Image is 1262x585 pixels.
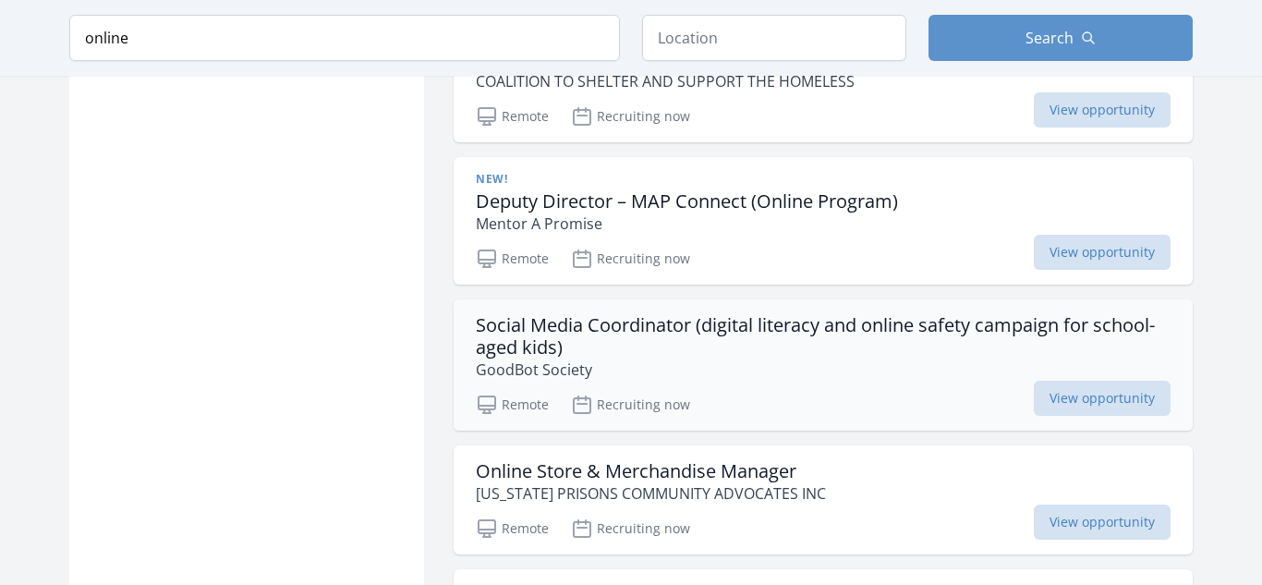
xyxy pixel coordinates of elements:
input: Keyword [69,15,620,61]
input: Location [642,15,906,61]
a: Online Store & Merchandise Manager [US_STATE] PRISONS COMMUNITY ADVOCATES INC Remote Recruiting n... [454,445,1193,555]
button: Search [928,15,1193,61]
a: Social Media Coordinator (digital literacy and online safety campaign for school-aged kids) GoodB... [454,299,1193,431]
p: Recruiting now [571,518,690,540]
p: Remote [476,394,549,416]
p: Recruiting now [571,248,690,270]
p: GoodBot Society [476,359,1171,381]
p: [US_STATE] PRISONS COMMUNITY ADVOCATES INC [476,482,826,505]
span: View opportunity [1034,381,1171,416]
p: Recruiting now [571,105,690,128]
span: Search [1025,27,1074,49]
p: COALITION TO SHELTER AND SUPPORT THE HOMELESS [476,70,1056,92]
h3: Social Media Coordinator (digital literacy and online safety campaign for school-aged kids) [476,314,1171,359]
a: New! Deputy Director – MAP Connect (Online Program) Mentor A Promise Remote Recruiting now View o... [454,157,1193,285]
h3: Deputy Director – MAP Connect (Online Program) [476,190,898,213]
p: Remote [476,105,549,128]
p: Remote [476,518,549,540]
p: Mentor A Promise [476,213,898,235]
p: Recruiting now [571,394,690,416]
span: View opportunity [1034,92,1171,128]
a: New! CSSH's Central Bucks Code Blue Shelter Volunteers - Online Training COALITION TO SHELTER AND... [454,15,1193,142]
span: New! [476,172,507,187]
h3: Online Store & Merchandise Manager [476,460,826,482]
span: View opportunity [1034,505,1171,540]
span: View opportunity [1034,235,1171,270]
p: Remote [476,248,549,270]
